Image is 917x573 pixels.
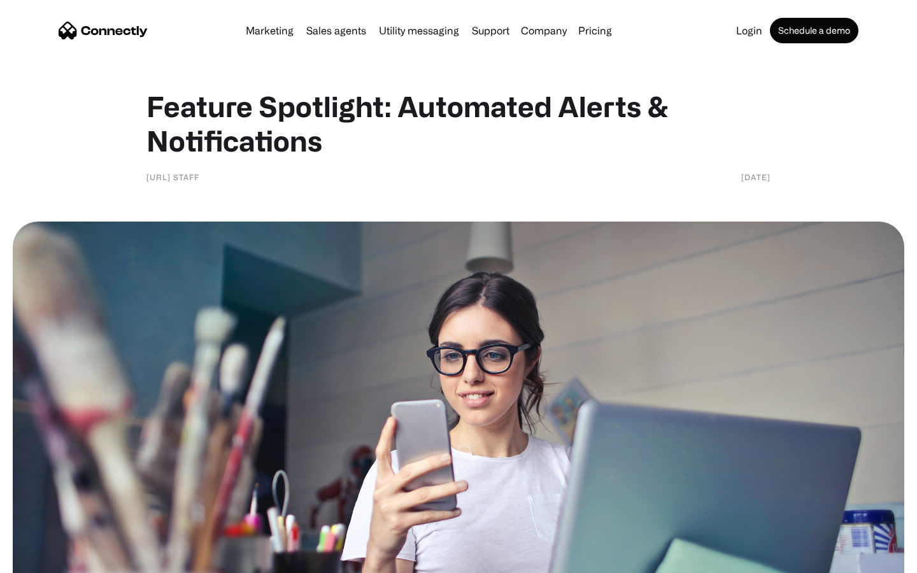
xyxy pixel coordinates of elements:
div: Company [521,22,567,39]
a: Login [731,25,767,36]
a: Utility messaging [374,25,464,36]
aside: Language selected: English [13,551,76,569]
a: Schedule a demo [770,18,858,43]
a: Marketing [241,25,299,36]
h1: Feature Spotlight: Automated Alerts & Notifications [146,89,771,158]
div: [URL] staff [146,171,199,183]
div: [DATE] [741,171,771,183]
ul: Language list [25,551,76,569]
a: Pricing [573,25,617,36]
a: Support [467,25,515,36]
a: Sales agents [301,25,371,36]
